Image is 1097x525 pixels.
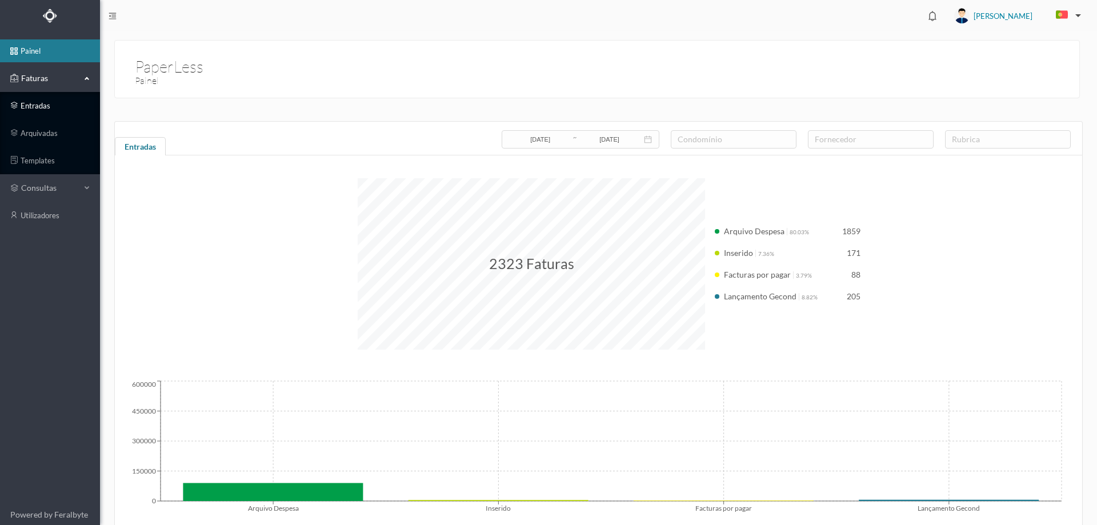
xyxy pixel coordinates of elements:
[489,255,574,272] span: 2323 Faturas
[43,9,57,23] img: Logo
[644,135,652,143] i: icon: calendar
[578,133,641,146] input: Data final
[842,226,860,236] span: 1859
[509,133,572,146] input: Data inicial
[802,294,818,300] span: 8.82%
[724,291,796,301] span: Lançamento Gecond
[815,134,922,145] div: fornecedor
[152,496,156,505] tspan: 0
[135,54,203,59] h1: PaperLess
[132,436,156,445] tspan: 300000
[918,504,980,512] tspan: Lançamento Gecond
[486,504,511,512] tspan: Inserido
[248,504,299,512] tspan: Arquivo Despesa
[796,272,812,279] span: 3.79%
[954,8,970,23] img: user_titan3.af2715ee.jpg
[847,248,860,258] span: 171
[724,226,784,236] span: Arquivo Despesa
[790,229,809,235] span: 80.03%
[18,73,81,84] span: Faturas
[952,134,1059,145] div: rubrica
[21,182,78,194] span: consultas
[724,270,791,279] span: Facturas por pagar
[115,137,166,160] div: Entradas
[1047,6,1086,25] button: PT
[925,9,940,23] i: icon: bell
[132,467,156,475] tspan: 150000
[678,134,784,145] div: condomínio
[758,250,774,257] span: 7.36%
[135,74,603,88] h3: Painel
[695,504,752,512] tspan: Facturas por pagar
[724,248,753,258] span: Inserido
[847,291,860,301] span: 205
[132,407,156,415] tspan: 450000
[109,12,117,20] i: icon: menu-fold
[851,270,860,279] span: 88
[132,380,156,388] tspan: 600000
